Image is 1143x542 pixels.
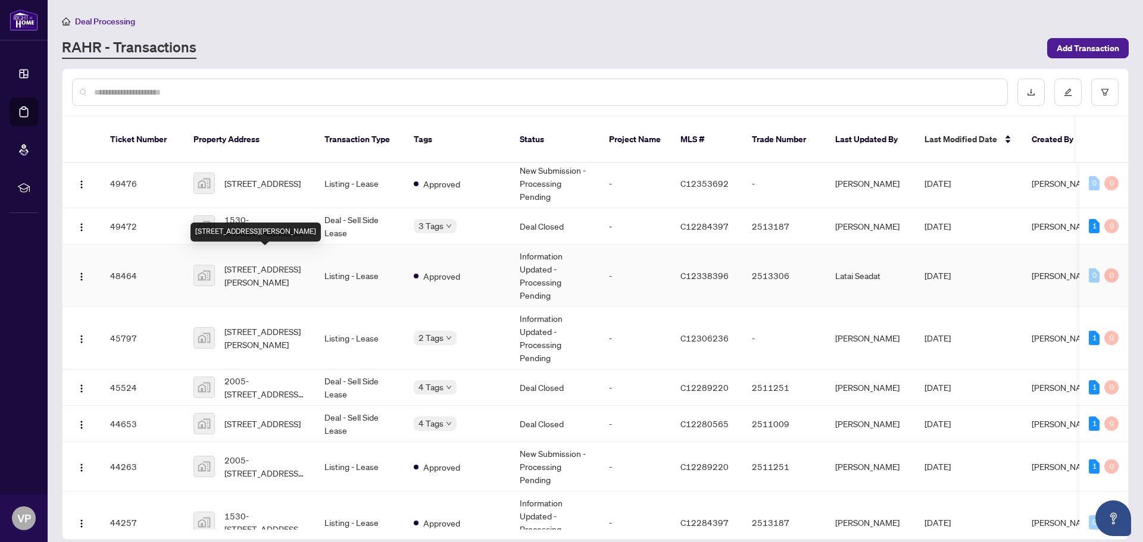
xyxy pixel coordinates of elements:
[510,369,599,406] td: Deal Closed
[742,442,826,491] td: 2511251
[1104,176,1119,190] div: 0
[925,382,951,393] span: [DATE]
[194,512,214,532] img: thumbnail-img
[680,333,729,343] span: C12306236
[224,177,301,190] span: [STREET_ADDRESS]
[510,442,599,491] td: New Submission - Processing Pending
[1047,38,1129,58] button: Add Transaction
[423,516,460,530] span: Approved
[1089,459,1100,474] div: 1
[194,413,214,434] img: thumbnail-img
[446,421,452,427] span: down
[315,442,404,491] td: Listing - Lease
[315,369,404,406] td: Deal - Sell Side Lease
[194,265,214,286] img: thumbnail-img
[419,331,444,344] span: 2 Tags
[1104,380,1119,394] div: 0
[1054,79,1082,106] button: edit
[1104,416,1119,431] div: 0
[1032,333,1096,343] span: [PERSON_NAME]
[599,208,671,245] td: -
[194,216,214,236] img: thumbnail-img
[680,178,729,189] span: C12353692
[510,307,599,369] td: Information Updated - Processing Pending
[742,406,826,442] td: 2511009
[101,442,184,491] td: 44263
[1089,515,1100,530] div: 0
[1089,268,1100,283] div: 0
[72,457,91,476] button: Logo
[315,406,404,442] td: Deal - Sell Side Lease
[826,442,915,491] td: [PERSON_NAME]
[404,117,510,163] th: Tags
[101,117,184,163] th: Ticket Number
[680,461,729,472] span: C12289220
[1032,517,1096,528] span: [PERSON_NAME]
[680,517,729,528] span: C12284397
[680,221,729,231] span: C12284397
[680,382,729,393] span: C12289220
[419,219,444,233] span: 3 Tags
[1104,331,1119,345] div: 0
[599,117,671,163] th: Project Name
[680,418,729,429] span: C12280565
[423,270,460,283] span: Approved
[599,159,671,208] td: -
[1057,39,1119,58] span: Add Transaction
[826,245,915,307] td: Latai Seadat
[101,208,184,245] td: 49472
[1101,88,1109,96] span: filter
[315,208,404,245] td: Deal - Sell Side Lease
[423,460,460,474] span: Approved
[72,266,91,285] button: Logo
[1032,221,1096,231] span: [PERSON_NAME]
[194,328,214,348] img: thumbnail-img
[184,117,315,163] th: Property Address
[101,406,184,442] td: 44653
[742,208,826,245] td: 2513187
[1095,500,1131,536] button: Open asap
[1032,418,1096,429] span: [PERSON_NAME]
[77,384,86,393] img: Logo
[742,117,826,163] th: Trade Number
[510,245,599,307] td: Information Updated - Processing Pending
[101,245,184,307] td: 48464
[1064,88,1072,96] span: edit
[75,16,135,27] span: Deal Processing
[826,369,915,406] td: [PERSON_NAME]
[925,221,951,231] span: [DATE]
[599,406,671,442] td: -
[925,270,951,281] span: [DATE]
[1104,459,1119,474] div: 0
[1091,79,1119,106] button: filter
[315,307,404,369] td: Listing - Lease
[680,270,729,281] span: C12338396
[742,245,826,307] td: 2513306
[72,513,91,532] button: Logo
[510,159,599,208] td: New Submission - Processing Pending
[1089,380,1100,394] div: 1
[315,117,404,163] th: Transaction Type
[77,272,86,281] img: Logo
[446,384,452,390] span: down
[915,117,1022,163] th: Last Modified Date
[72,378,91,397] button: Logo
[510,208,599,245] td: Deal Closed
[194,456,214,477] img: thumbnail-img
[224,417,301,430] span: [STREET_ADDRESS]
[224,262,305,289] span: [STREET_ADDRESS][PERSON_NAME]
[10,9,38,31] img: logo
[1089,219,1100,233] div: 1
[826,117,915,163] th: Last Updated By
[101,159,184,208] td: 49476
[194,173,214,193] img: thumbnail-img
[423,177,460,190] span: Approved
[599,307,671,369] td: -
[599,245,671,307] td: -
[77,463,86,472] img: Logo
[77,223,86,232] img: Logo
[101,307,184,369] td: 45797
[742,307,826,369] td: -
[1089,416,1100,431] div: 1
[925,461,951,472] span: [DATE]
